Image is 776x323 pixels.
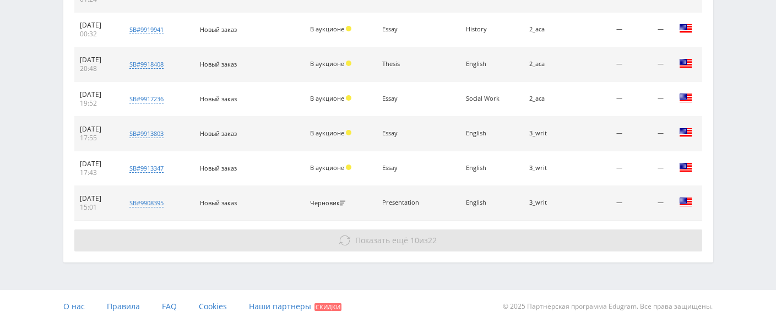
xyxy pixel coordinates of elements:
div: sb#9918408 [129,60,164,69]
span: Холд [346,61,351,66]
div: Essay [382,95,432,102]
span: Скидки [314,303,341,311]
a: FAQ [162,290,177,323]
div: sb#9913347 [129,164,164,173]
img: usa.png [679,91,692,105]
div: English [466,61,515,68]
td: — [628,47,669,82]
span: О нас [63,301,85,311]
div: 3_writ [529,199,564,206]
span: Холд [346,130,351,135]
div: sb#9917236 [129,95,164,103]
div: 17:55 [80,134,113,143]
td: — [628,186,669,221]
div: Presentation [382,199,432,206]
img: usa.png [679,161,692,174]
span: Наши партнеры [249,301,311,311]
div: 3_writ [529,130,564,137]
div: 2_aca [529,61,564,68]
span: Новый заказ [200,60,237,68]
span: Холд [346,95,351,101]
span: Правила [107,301,140,311]
td: — [569,82,628,117]
span: Холд [346,165,351,170]
div: sb#9908395 [129,199,164,207]
span: Новый заказ [200,129,237,138]
span: В аукционе [310,94,344,102]
div: History [466,26,515,33]
div: 15:01 [80,203,113,212]
img: usa.png [679,57,692,70]
div: Thesis [382,61,432,68]
div: [DATE] [80,21,113,30]
div: sb#9919941 [129,25,164,34]
span: В аукционе [310,129,344,137]
span: В аукционе [310,25,344,33]
img: usa.png [679,126,692,139]
div: Social Work [466,95,515,102]
span: Новый заказ [200,164,237,172]
td: — [628,151,669,186]
a: О нас [63,290,85,323]
td: — [569,47,628,82]
div: 2_aca [529,26,564,33]
span: из [355,235,437,245]
td: — [569,186,628,221]
div: 3_writ [529,165,564,172]
div: English [466,199,515,206]
span: Новый заказ [200,25,237,34]
a: Наши партнеры Скидки [249,290,341,323]
img: usa.png [679,195,692,209]
div: © 2025 Партнёрская программа Edugram. Все права защищены. [393,290,713,323]
div: Essay [382,130,432,137]
span: 22 [428,235,437,245]
div: sb#9913803 [129,129,164,138]
td: — [628,82,669,117]
img: usa.png [679,22,692,35]
span: Показать ещё [355,235,408,245]
td: — [628,117,669,151]
div: Essay [382,26,432,33]
div: 2_aca [529,95,564,102]
div: [DATE] [80,56,113,64]
span: В аукционе [310,59,344,68]
div: 19:52 [80,99,113,108]
div: [DATE] [80,194,113,203]
a: Правила [107,290,140,323]
td: — [569,117,628,151]
div: 00:32 [80,30,113,39]
td: — [569,151,628,186]
td: — [628,13,669,47]
span: В аукционе [310,163,344,172]
div: English [466,130,515,137]
a: Cookies [199,290,227,323]
span: Новый заказ [200,95,237,103]
div: 20:48 [80,64,113,73]
span: 10 [410,235,419,245]
div: English [466,165,515,172]
span: Cookies [199,301,227,311]
td: — [569,13,628,47]
div: [DATE] [80,160,113,168]
div: Черновик [310,200,348,207]
div: Essay [382,165,432,172]
div: [DATE] [80,125,113,134]
div: [DATE] [80,90,113,99]
button: Показать ещё 10из22 [74,229,702,251]
div: 17:43 [80,168,113,177]
span: Новый заказ [200,199,237,207]
span: Холд [346,26,351,31]
span: FAQ [162,301,177,311]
